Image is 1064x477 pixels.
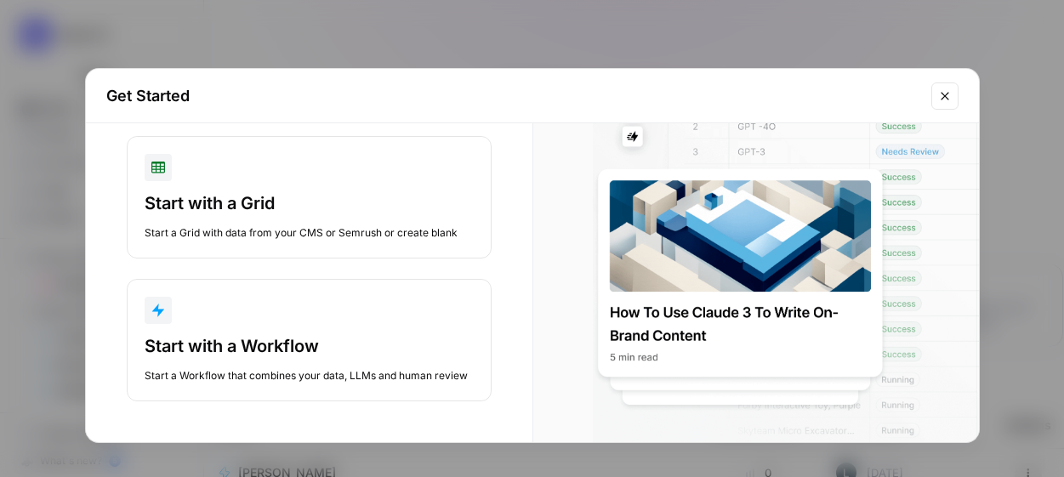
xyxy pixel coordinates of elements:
div: Start with a Grid [145,191,474,215]
button: Start with a GridStart a Grid with data from your CMS or Semrush or create blank [127,136,492,258]
h2: Get Started [106,84,921,108]
div: Start a Workflow that combines your data, LLMs and human review [145,368,474,383]
div: Start a Grid with data from your CMS or Semrush or create blank [145,225,474,241]
div: Start with a Workflow [145,334,474,358]
button: Close modal [931,82,959,110]
button: Start with a WorkflowStart a Workflow that combines your data, LLMs and human review [127,279,492,401]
